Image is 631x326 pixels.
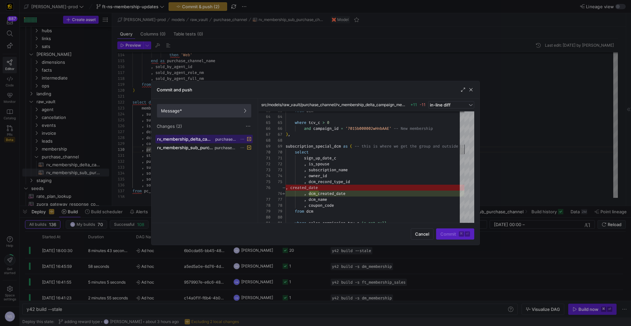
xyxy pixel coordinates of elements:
span: rv_membership_sub_purchase_channel.sql [157,145,213,150]
span: not [368,221,375,226]
button: Cancel [411,228,433,240]
span: src/models/raw_vault/purchase_channel/rv_membership_delta_campaign_member.sql [261,103,408,107]
div: 65 [259,120,270,126]
span: , [304,167,306,173]
span: ) [286,132,288,137]
div: 66 [259,126,270,131]
div: 67 [259,131,270,137]
button: rv_membership_delta_campaign_member.sqlpurchase_channel [155,135,253,143]
div: 68 [259,137,270,143]
span: , [304,191,306,196]
div: 65 [270,120,282,126]
span: purchase_channel [215,146,237,150]
button: Message* [157,104,251,118]
div: 70 [259,149,270,155]
div: 79 [270,208,282,214]
div: 67 [270,131,282,137]
span: , [304,197,306,202]
span: 0 [327,120,329,125]
div: 73 [259,167,270,173]
div: 77 [270,197,282,202]
div: 68 [270,137,282,143]
div: 75 [259,179,270,185]
div: 80 [259,214,270,220]
div: 70 [270,149,282,155]
span: select [295,150,309,155]
div: 66 [270,126,282,131]
span: coupon_code [309,203,334,208]
span: owner_id [309,173,327,178]
div: 74 [270,173,282,179]
span: campaign_id [313,126,339,131]
button: rv_membership_sub_purchase_channel.sqlpurchase_channel [155,143,253,152]
span: and [304,126,311,131]
div: 72 [259,161,270,167]
span: rv_membership_delta_campaign_member.sql [157,136,214,142]
div: 71 [270,155,282,161]
span: Cancel [415,231,429,237]
span: is_spouse [309,161,329,167]
span: where [295,221,306,226]
span: from [295,209,304,214]
span: = [341,126,343,131]
div: 76 [259,185,270,191]
span: , [304,161,306,167]
div: 64 [259,114,270,120]
div: 71 [259,155,270,161]
span: tcv_c [309,120,320,125]
div: 78 [270,202,282,208]
span: sales_commission_tcv_c [309,221,359,226]
div: 79 [259,208,270,214]
div: 69 [259,143,270,149]
span: Changes (2) [157,124,182,129]
div: 72 [270,161,282,167]
span: > [322,120,325,125]
div: 75 [270,179,282,185]
div: 77 [259,197,270,202]
span: dcm_name [309,197,327,202]
span: purchase_channel [215,137,237,142]
span: dcm [306,209,313,214]
div: 78 [259,202,270,208]
div: 81 [259,220,270,226]
span: subscription_name [309,167,348,173]
span: where [295,120,306,125]
div: 73 [270,167,282,173]
div: 76 [270,191,282,197]
div: 69 [270,143,282,149]
span: , [304,179,306,184]
span: , [304,173,306,178]
span: ( [350,144,352,149]
span: is [362,221,366,226]
span: in-line diff [430,102,451,107]
span: Message* [161,108,182,113]
div: 80 [270,214,282,220]
h3: Commit and push [157,87,192,92]
div: 74 [259,173,270,179]
span: subscription_special_dcm [286,144,341,149]
span: +11 [410,102,417,107]
div: 64 [270,114,282,120]
span: -- New membership [394,126,433,131]
span: -11 [420,102,426,107]
span: '7015b000002wHnbAAE' [345,126,391,131]
span: as [343,144,348,149]
span: , [304,203,306,208]
span: sign_up_date_c [304,155,336,161]
span: null [378,221,387,226]
span: dcm_record_type_id [309,179,350,184]
span: -- this is where we get the group and outside sale [355,144,470,149]
div: 81 [270,220,282,226]
span: , [288,132,290,137]
span: dcm_created_date [309,191,345,196]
